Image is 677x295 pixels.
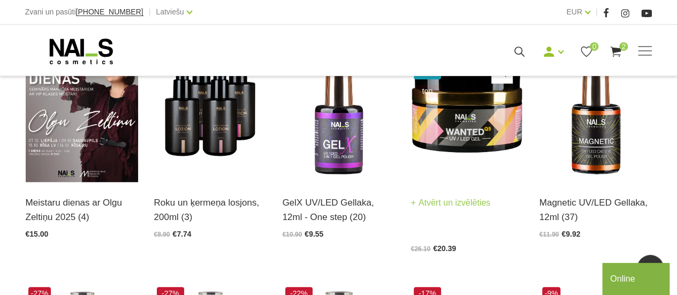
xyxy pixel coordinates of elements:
[539,27,652,182] img: Ilgnoturīga gellaka, kas sastāv no metāla mikrodaļiņām, kuras īpaša magnēta ietekmē var pārvērst ...
[154,231,170,238] span: €8.90
[154,195,267,224] a: Roku un ķermeņa losjons, 200ml (3)
[26,230,49,238] span: €15.00
[539,195,652,224] a: Magnetic UV/LED Gellaka, 12ml (37)
[590,42,598,51] span: 0
[411,195,491,210] a: Atvērt un izvēlēties
[411,27,523,182] img: Gels WANTED NAILS cosmetics tehniķu komanda ir radījusi gelu, kas ilgi jau ir katra meistara mekl...
[561,230,580,238] span: €9.92
[154,27,267,182] img: BAROJOŠS roku un ķermeņa LOSJONSBALI COCONUT barojošs roku un ķermeņa losjons paredzēts jebkura t...
[609,45,622,58] a: 2
[414,85,442,97] span: top
[76,8,143,16] a: [PHONE_NUMBER]
[26,27,138,182] img: ✨ Meistaru dienas ar Olgu Zeltiņu 2025 ✨🍂 RUDENS / Seminārs manikīra meistariem 🍂📍 Liepāja – 7. o...
[156,5,184,18] a: Latviešu
[433,244,456,253] span: €20.39
[305,230,323,238] span: €9.55
[580,45,593,58] a: 0
[26,195,138,224] a: Meistaru dienas ar Olgu Zeltiņu 2025 (4)
[283,195,395,224] a: GelX UV/LED Gellaka, 12ml - One step (20)
[173,230,192,238] span: €7.74
[76,7,143,16] span: [PHONE_NUMBER]
[149,5,151,19] span: |
[283,27,395,182] img: Trīs vienā - bāze, tonis, tops (trausliem nagiem vēlams papildus lietot bāzi). Ilgnoturīga un int...
[283,231,302,238] span: €10.90
[539,231,559,238] span: €11.90
[602,261,672,295] iframe: chat widget
[25,5,143,19] div: Zvani un pasūti
[411,245,431,253] span: €26.10
[566,5,582,18] a: EUR
[596,5,598,19] span: |
[619,42,628,51] span: 2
